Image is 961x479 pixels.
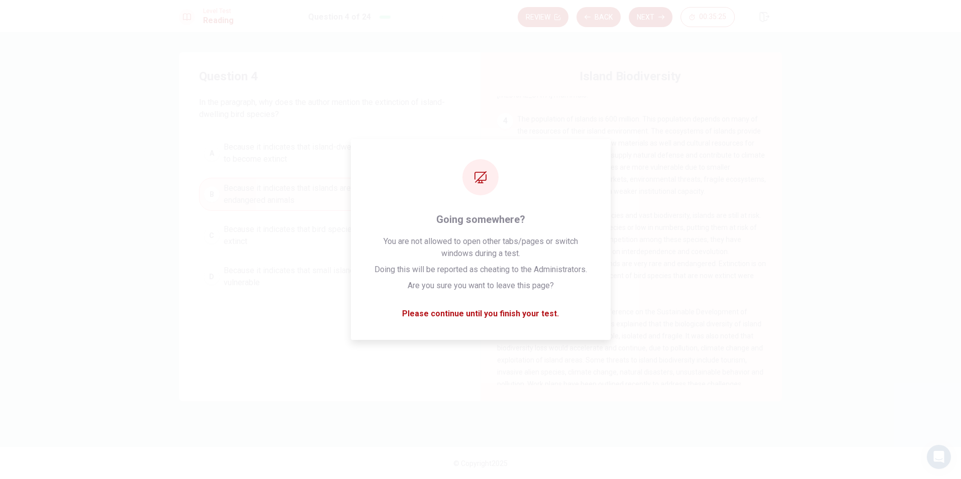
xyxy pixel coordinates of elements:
button: 00:35:25 [681,7,735,27]
h1: Question 4 of 24 [308,11,371,23]
span: The population of islands is 600 million. This population depends on many of the resources of the... [497,115,766,195]
span: © Copyright 2025 [453,459,508,467]
div: 6 [497,306,513,322]
span: Because it indicates that islands are unsafe regions for endangered animals [224,182,456,206]
div: Open Intercom Messenger [927,445,951,469]
h4: Question 4 [199,68,460,84]
button: Back [576,7,621,27]
button: DBecause it indicates that small islands are endangered and vulnerable [199,260,460,293]
span: 00:35:25 [699,13,726,21]
h4: Island Biodiversity [580,68,681,84]
button: ABecause it indicates that island-dwelling animals are more likely to become extinct [199,137,460,170]
div: C [204,227,220,244]
span: Because it indicates that small islands are endangered and vulnerable [224,265,456,289]
span: Because it indicates that island-dwelling animals are more likely to become extinct [224,141,456,165]
h1: Reading [203,15,234,27]
button: Next [629,7,672,27]
div: A [204,145,220,161]
span: Level Test [203,8,234,15]
div: 5 [497,209,513,225]
div: B [204,186,220,202]
div: D [204,269,220,285]
span: The Report of the Global Conference on the Sustainable Development of Small Island Developing Sta... [497,308,763,436]
button: BBecause it indicates that islands are unsafe regions for endangered animals [199,178,460,211]
span: Because it indicates that bird species are more likely to become extinct [224,223,456,248]
button: CBecause it indicates that bird species are more likely to become extinct [199,219,460,252]
span: Despite [MEDICAL_DATA] species and vast biodiversity, islands are still at risk. This is due to t... [497,211,766,292]
div: 4 [497,113,513,129]
button: Review [518,7,568,27]
span: In the paragraph, why does the author mention the extinction of island-dwelling bird species? [199,96,460,121]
